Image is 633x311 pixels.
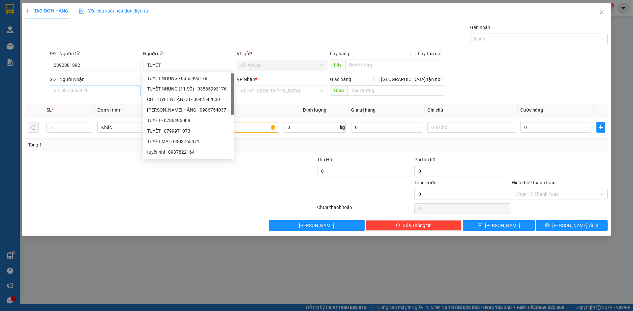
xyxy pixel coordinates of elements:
input: Dọc đường [345,60,444,70]
div: VP An Cư [6,6,52,13]
button: delete [28,122,39,133]
input: 0 [351,122,422,133]
div: 0912352565 [6,21,52,31]
div: TUYẾT NHUNG (11 SỐ) - 03585993176 [143,84,234,94]
div: LỘC [56,21,123,29]
div: VP [GEOGRAPHIC_DATA] [56,6,123,21]
div: TUYẾT - 0786495008 [147,117,230,124]
div: Tổng: 1 [28,141,244,148]
div: [PERSON_NAME] HẰNG - 0986754037 [147,106,230,114]
span: Định lượng [303,107,326,113]
span: VP Nhận [237,77,255,82]
span: plus [25,9,30,13]
div: TUYẾT NHUNG (11 SỐ) - 03585993176 [147,85,230,92]
span: Giao [330,85,347,96]
span: Lấy hàng [330,51,349,56]
span: [GEOGRAPHIC_DATA] tận nơi [378,76,444,83]
th: Ghi chú [425,104,518,117]
button: save[PERSON_NAME] [463,220,534,231]
span: Gửi: [6,6,16,13]
div: SĐT Người Gửi [50,50,140,57]
div: 20.000 [5,42,53,50]
div: ÂU [6,13,52,21]
span: Rồi : [5,43,16,50]
button: deleteXóa Thông tin [366,220,462,231]
span: Lấy [330,60,345,70]
span: Khác [101,122,181,132]
span: SL [46,107,52,113]
input: Dọc đường [347,85,444,96]
div: 0907035014 [56,29,123,39]
span: [PERSON_NAME] [485,222,520,229]
img: icon [79,9,84,14]
div: Phí thu hộ [414,156,510,166]
div: BÙI THI TUYẾT HẰNG - 0986754037 [143,105,234,115]
span: delete [396,223,400,228]
div: TUYẾT - 0799971073 [147,127,230,135]
span: Cước hàng [520,107,543,113]
div: CHỊ TUYẾT NHẬN CB - 0942542000 [143,94,234,105]
span: Đơn vị tính [97,107,122,113]
button: plus [596,122,605,133]
label: Gán nhãn [470,25,490,30]
div: SĐT Người Nhận [50,76,140,83]
span: VP An Cư [241,60,323,70]
span: Yêu cầu xuất hóa đơn điện tử [79,8,148,13]
span: printer [545,223,550,228]
div: CHỊ TUYẾT NHẬN CB - 0942542000 [147,96,230,103]
span: Tổng cước [414,180,436,185]
button: printer[PERSON_NAME] và In [536,220,608,231]
span: kg [339,122,346,133]
span: [PERSON_NAME] [299,222,334,229]
span: save [478,223,482,228]
div: tuyết nhi - 0937822164 [147,148,230,156]
label: Hình thức thanh toán [512,180,556,185]
div: TUYẾT NHUNG - 0355993178 [143,73,234,84]
div: TUYẾT - 0786495008 [143,115,234,126]
input: Ghi Chú [427,122,515,133]
div: tuyết nhi - 0937822164 [143,147,234,157]
div: VP gửi [237,50,327,57]
div: TUYẾT MAI - 0903765371 [147,138,230,145]
button: Close [592,3,611,22]
div: TUYẾT MAI - 0903765371 [143,136,234,147]
span: Xóa Thông tin [403,222,432,229]
div: TUYẾT - 0799971073 [143,126,234,136]
div: TUYẾT NHUNG - 0355993178 [147,75,230,82]
span: plus [597,125,605,130]
span: TẠO ĐƠN HÀNG [25,8,68,13]
span: Thu Hộ [317,157,332,162]
div: Người gửi [143,50,234,57]
span: [PERSON_NAME] và In [552,222,598,229]
span: Giá trị hàng [351,107,376,113]
input: VD: Bàn, Ghế [190,122,278,133]
button: [PERSON_NAME] [269,220,365,231]
span: Lấy tận nơi [415,50,444,57]
span: Giao hàng [330,77,351,82]
div: Chưa thanh toán [316,204,414,215]
span: close [599,10,604,15]
span: Nhận: [56,6,72,13]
